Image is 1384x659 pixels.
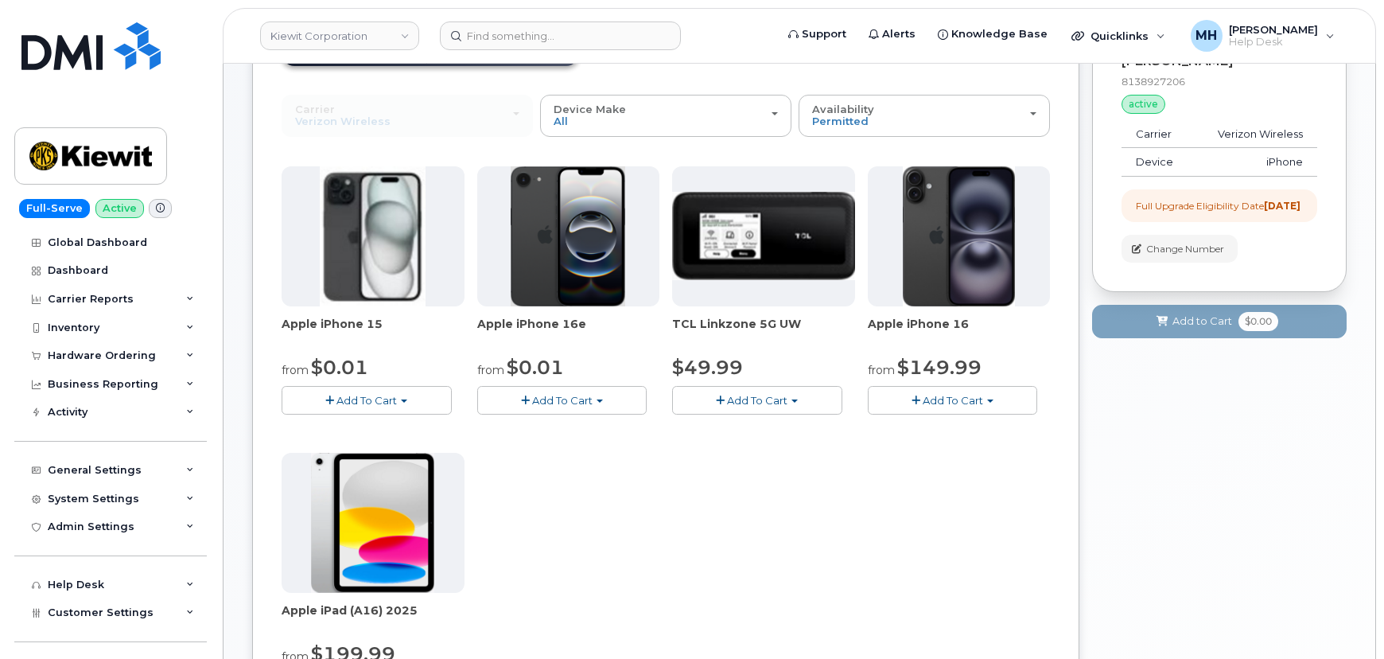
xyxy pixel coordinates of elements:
a: Support [777,18,857,50]
span: Quicklinks [1090,29,1149,42]
button: Add to Cart $0.00 [1092,305,1347,337]
button: Change Number [1122,235,1238,263]
div: Apple iPhone 16 [868,316,1051,348]
span: Knowledge Base [951,26,1048,42]
span: Add To Cart [923,394,983,407]
span: Help Desk [1229,36,1318,49]
input: Find something... [440,21,681,50]
small: from [477,363,504,377]
span: Support [802,26,846,42]
button: Add To Cart [282,386,452,414]
button: Add To Cart [672,386,842,414]
img: linkzone5g.png [672,192,855,280]
span: $0.00 [1238,312,1278,331]
td: iPhone [1193,148,1317,177]
td: Verizon Wireless [1193,120,1317,149]
span: Permitted [812,115,869,127]
span: Device Make [554,103,626,115]
button: Add To Cart [477,386,647,414]
span: Add To Cart [532,394,593,407]
img: ipad_11.png [311,453,434,593]
span: Add To Cart [336,394,397,407]
iframe: Messenger Launcher [1315,590,1372,647]
span: Add to Cart [1172,314,1232,329]
span: MH [1195,26,1217,45]
div: TCL Linkzone 5G UW [672,316,855,348]
img: iphone15.jpg [320,166,426,306]
span: $49.99 [672,356,743,379]
div: Apple iPhone 15 [282,316,465,348]
img: iphone_16_plus.png [903,166,1015,306]
a: Alerts [857,18,927,50]
td: Carrier [1122,120,1193,149]
div: Apple iPad (A16) 2025 [282,602,465,634]
button: Availability Permitted [799,95,1050,136]
a: Knowledge Base [927,18,1059,50]
strong: [DATE] [1264,200,1300,212]
span: All [554,115,568,127]
span: Change Number [1146,242,1224,256]
div: Quicklinks [1060,20,1176,52]
span: $0.01 [507,356,564,379]
div: Apple iPhone 16e [477,316,660,348]
span: Availability [812,103,874,115]
button: Device Make All [540,95,791,136]
span: Add To Cart [727,394,787,407]
div: Melissa Hoye [1180,20,1346,52]
img: iphone16e.png [511,166,625,306]
button: Add To Cart [868,386,1038,414]
small: from [868,363,895,377]
div: Full Upgrade Eligibility Date [1136,199,1300,213]
div: 8138927206 [1122,75,1317,88]
div: active [1122,95,1165,114]
small: from [282,363,309,377]
span: Alerts [882,26,916,42]
span: $0.01 [311,356,368,379]
span: $149.99 [897,356,982,379]
td: Device [1122,148,1193,177]
span: [PERSON_NAME] [1229,23,1318,36]
a: Kiewit Corporation [260,21,419,50]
